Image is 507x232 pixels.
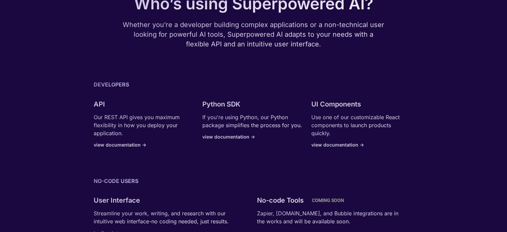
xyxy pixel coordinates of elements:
[94,177,138,184] p: NO-CODE USERS
[122,20,385,49] p: Whether you’re a developer building complex applications or a non-technical user looking for powe...
[94,100,194,108] p: API
[94,142,194,147] p: view documentation ->
[94,196,240,204] p: User Interface
[94,113,194,137] p: Our REST API gives you maximum flexibility in how you deploy your application.
[94,209,240,225] p: Streamline your work, writing, and research with our intuitive web interface-no coding needed, ju...
[202,113,303,129] p: If you're using Python, our Python package simplifies the process for you.
[257,209,404,225] p: Zapier, [DOMAIN_NAME], and Bubble integrations are in the works and will be available soon.
[312,197,344,203] p: COMING SOON
[311,100,412,108] p: UI Components
[94,81,129,88] p: DEVELOPERS
[311,142,412,147] p: view documentation ->
[257,196,304,204] p: No-code Tools
[202,100,303,108] p: Python SDK
[311,113,412,137] p: Use one of our customizable React components to launch products quickly.
[202,134,303,139] p: view documentation ->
